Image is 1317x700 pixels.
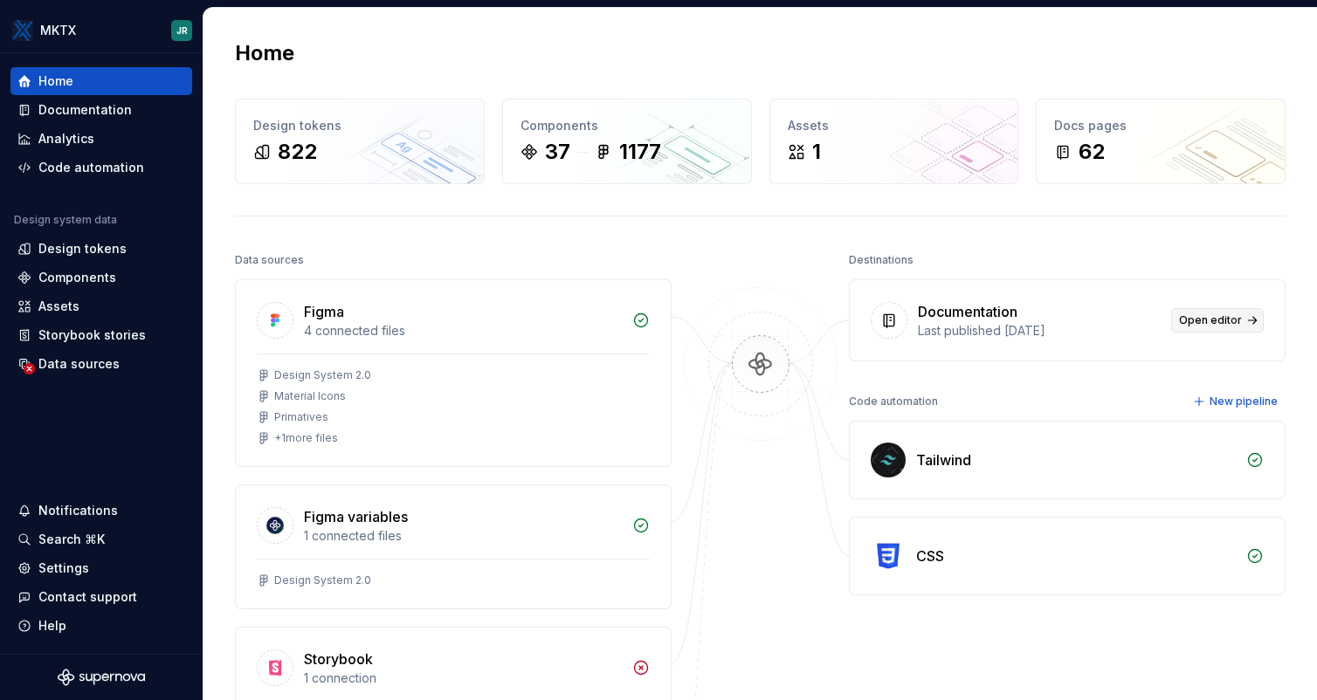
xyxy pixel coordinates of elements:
[38,355,120,373] div: Data sources
[38,72,73,90] div: Home
[58,669,145,686] svg: Supernova Logo
[1054,117,1267,134] div: Docs pages
[38,502,118,519] div: Notifications
[38,531,105,548] div: Search ⌘K
[10,525,192,553] button: Search ⌘K
[10,125,192,153] a: Analytics
[10,554,192,582] a: Settings
[788,117,1001,134] div: Assets
[274,368,371,382] div: Design System 2.0
[12,20,33,41] img: 6599c211-2218-4379-aa47-474b768e6477.png
[38,130,94,148] div: Analytics
[38,101,132,119] div: Documentation
[304,301,344,322] div: Figma
[619,138,661,166] div: 1177
[916,546,944,566] div: CSS
[40,22,76,39] div: MKTX
[1079,138,1105,166] div: 62
[278,138,317,166] div: 822
[769,99,1019,184] a: Assets1
[274,431,338,445] div: + 1 more files
[274,389,346,403] div: Material Icons
[10,292,192,320] a: Assets
[38,617,66,635] div: Help
[3,11,199,49] button: MKTXJR
[14,213,117,227] div: Design system data
[918,322,1161,340] div: Last published [DATE]
[10,67,192,95] a: Home
[545,138,570,166] div: 37
[10,154,192,182] a: Code automation
[38,298,79,315] div: Assets
[274,410,328,424] div: Primatives
[304,649,373,669] div: Storybook
[235,99,485,184] a: Design tokens822
[521,117,734,134] div: Components
[10,583,192,611] button: Contact support
[10,264,192,292] a: Components
[849,248,914,272] div: Destinations
[38,559,89,577] div: Settings
[10,612,192,640] button: Help
[916,450,971,470] div: Tailwind
[176,24,188,38] div: JR
[235,279,672,467] a: Figma4 connected filesDesign System 2.0Material IconsPrimatives+1more files
[10,497,192,525] button: Notifications
[38,326,146,344] div: Storybook stories
[38,269,116,286] div: Components
[10,321,192,349] a: Storybook stories
[1171,308,1264,333] a: Open editor
[235,248,304,272] div: Data sources
[849,389,938,414] div: Code automation
[235,39,294,67] h2: Home
[274,573,371,587] div: Design System 2.0
[10,96,192,124] a: Documentation
[10,235,192,263] a: Design tokens
[38,588,137,606] div: Contact support
[1188,389,1286,414] button: New pipeline
[304,506,408,527] div: Figma variables
[235,484,672,609] a: Figma variables1 connected filesDesign System 2.0
[1179,313,1242,327] span: Open editor
[38,159,144,176] div: Code automation
[812,138,821,166] div: 1
[304,669,622,687] div: 1 connection
[918,301,1017,322] div: Documentation
[10,350,192,378] a: Data sources
[304,322,622,340] div: 4 connected files
[304,527,622,545] div: 1 connected files
[38,240,127,257] div: Design tokens
[502,99,752,184] a: Components371177
[1036,99,1286,184] a: Docs pages62
[253,117,466,134] div: Design tokens
[1210,395,1278,408] span: New pipeline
